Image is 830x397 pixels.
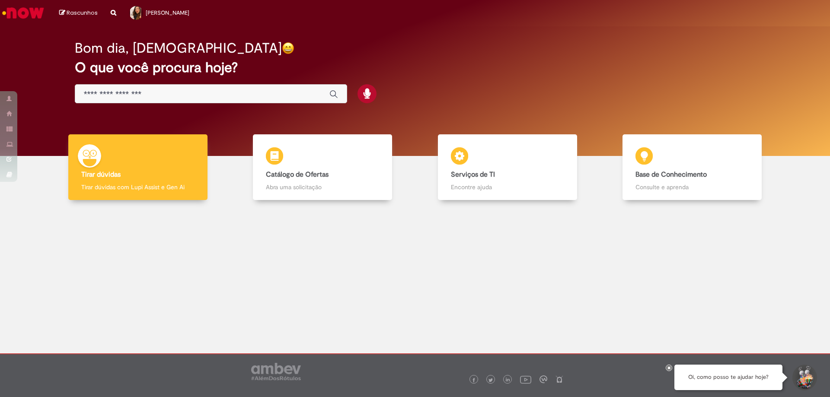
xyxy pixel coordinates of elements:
[674,365,782,390] div: Oi, como posso te ajudar hoje?
[59,9,98,17] a: Rascunhos
[600,134,785,200] a: Base de Conhecimento Consulte e aprenda
[1,4,45,22] img: ServiceNow
[415,134,600,200] a: Serviços de TI Encontre ajuda
[791,365,817,391] button: Iniciar Conversa de Suporte
[506,378,510,383] img: logo_footer_linkedin.png
[81,170,121,179] b: Tirar dúvidas
[75,60,756,75] h2: O que você procura hoje?
[230,134,415,200] a: Catálogo de Ofertas Abra uma solicitação
[266,170,329,179] b: Catálogo de Ofertas
[266,183,379,191] p: Abra uma solicitação
[520,374,531,385] img: logo_footer_youtube.png
[451,170,495,179] b: Serviços de TI
[75,41,282,56] h2: Bom dia, [DEMOGRAPHIC_DATA]
[635,183,749,191] p: Consulte e aprenda
[282,42,294,54] img: happy-face.png
[451,183,564,191] p: Encontre ajuda
[539,375,547,383] img: logo_footer_workplace.png
[146,9,189,16] span: [PERSON_NAME]
[635,170,707,179] b: Base de Conhecimento
[472,378,476,382] img: logo_footer_facebook.png
[67,9,98,17] span: Rascunhos
[81,183,195,191] p: Tirar dúvidas com Lupi Assist e Gen Ai
[555,375,563,383] img: logo_footer_naosei.png
[45,134,230,200] a: Tirar dúvidas Tirar dúvidas com Lupi Assist e Gen Ai
[488,378,493,382] img: logo_footer_twitter.png
[251,363,301,380] img: logo_footer_ambev_rotulo_gray.png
